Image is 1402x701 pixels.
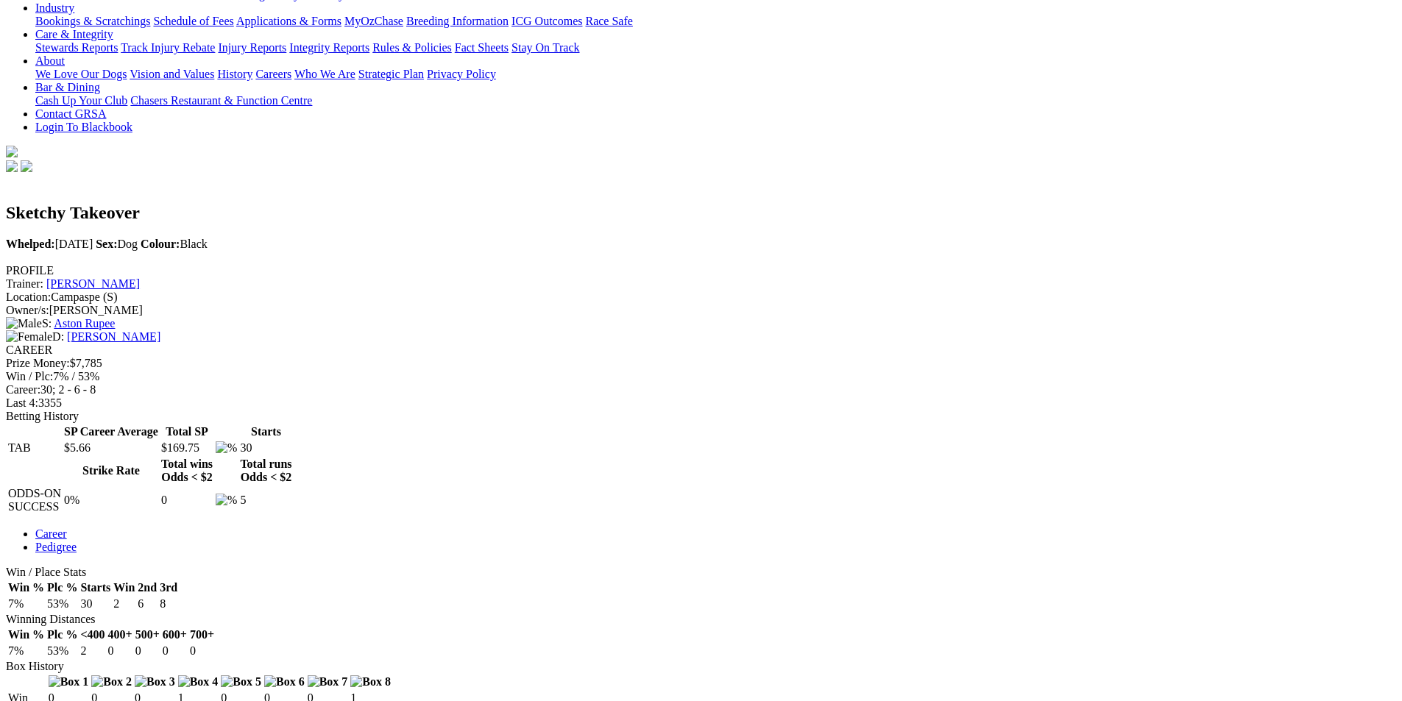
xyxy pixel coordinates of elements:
[6,238,93,250] span: [DATE]
[6,566,1396,579] div: Win / Place Stats
[63,457,159,485] th: Strike Rate
[79,644,105,658] td: 2
[35,54,65,67] a: About
[6,370,53,382] span: Win / Plc:
[6,317,42,330] img: Male
[221,675,261,688] img: Box 5
[6,203,1396,223] h2: Sketchy Takeover
[7,644,45,658] td: 7%
[6,317,52,330] span: S:
[46,644,78,658] td: 53%
[107,627,133,642] th: 400+
[46,627,78,642] th: Plc %
[160,457,213,485] th: Total wins Odds < $2
[511,15,582,27] a: ICG Outcomes
[79,597,111,611] td: 30
[46,580,78,595] th: Plc %
[189,627,215,642] th: 700+
[216,494,237,507] img: %
[178,675,219,688] img: Box 4
[6,264,1396,277] div: PROFILE
[358,68,424,80] a: Strategic Plan
[67,330,160,343] a: [PERSON_NAME]
[6,146,18,157] img: logo-grsa-white.png
[6,160,18,172] img: facebook.svg
[35,41,1396,54] div: Care & Integrity
[35,81,100,93] a: Bar & Dining
[7,627,45,642] th: Win %
[96,238,138,250] span: Dog
[264,675,305,688] img: Box 6
[46,597,78,611] td: 53%
[159,580,178,595] th: 3rd
[130,94,312,107] a: Chasers Restaurant & Function Centre
[35,15,150,27] a: Bookings & Scratchings
[6,357,1396,370] div: $7,785
[35,41,118,54] a: Stewards Reports
[7,580,45,595] th: Win %
[35,28,113,40] a: Care & Integrity
[6,304,1396,317] div: [PERSON_NAME]
[113,597,135,611] td: 2
[236,15,341,27] a: Applications & Forms
[46,277,140,290] a: [PERSON_NAME]
[35,527,67,540] a: Career
[21,160,32,172] img: twitter.svg
[6,330,64,343] span: D:
[63,424,159,439] th: SP Career Average
[135,644,160,658] td: 0
[372,41,452,54] a: Rules & Policies
[35,68,1396,81] div: About
[137,597,157,611] td: 6
[6,291,51,303] span: Location:
[35,541,77,553] a: Pedigree
[135,675,175,688] img: Box 3
[160,441,213,455] td: $169.75
[162,627,188,642] th: 600+
[585,15,632,27] a: Race Safe
[6,396,1396,410] div: 3355
[239,441,292,455] td: 30
[350,675,391,688] img: Box 8
[63,486,159,514] td: 0%
[6,396,38,409] span: Last 4:
[107,644,133,658] td: 0
[189,644,215,658] td: 0
[160,486,213,514] td: 0
[135,627,160,642] th: 500+
[427,68,496,80] a: Privacy Policy
[91,675,132,688] img: Box 2
[141,238,180,250] b: Colour:
[63,441,159,455] td: $5.66
[6,410,1396,423] div: Betting History
[79,627,105,642] th: <400
[6,383,1396,396] div: 30; 2 - 6 - 8
[6,304,49,316] span: Owner/s:
[289,41,369,54] a: Integrity Reports
[113,580,135,595] th: Win
[511,41,579,54] a: Stay On Track
[239,424,292,439] th: Starts
[344,15,403,27] a: MyOzChase
[6,357,70,369] span: Prize Money:
[7,486,62,514] td: ODDS-ON SUCCESS
[6,383,40,396] span: Career:
[455,41,509,54] a: Fact Sheets
[6,613,1396,626] div: Winning Distances
[35,1,74,14] a: Industry
[35,94,127,107] a: Cash Up Your Club
[7,441,62,455] td: TAB
[7,597,45,611] td: 7%
[406,15,509,27] a: Breeding Information
[35,68,127,80] a: We Love Our Dogs
[218,41,286,54] a: Injury Reports
[137,580,157,595] th: 2nd
[6,291,1396,304] div: Campaspe (S)
[96,238,117,250] b: Sex:
[217,68,252,80] a: History
[162,644,188,658] td: 0
[35,94,1396,107] div: Bar & Dining
[35,15,1396,28] div: Industry
[79,580,111,595] th: Starts
[216,441,237,455] img: %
